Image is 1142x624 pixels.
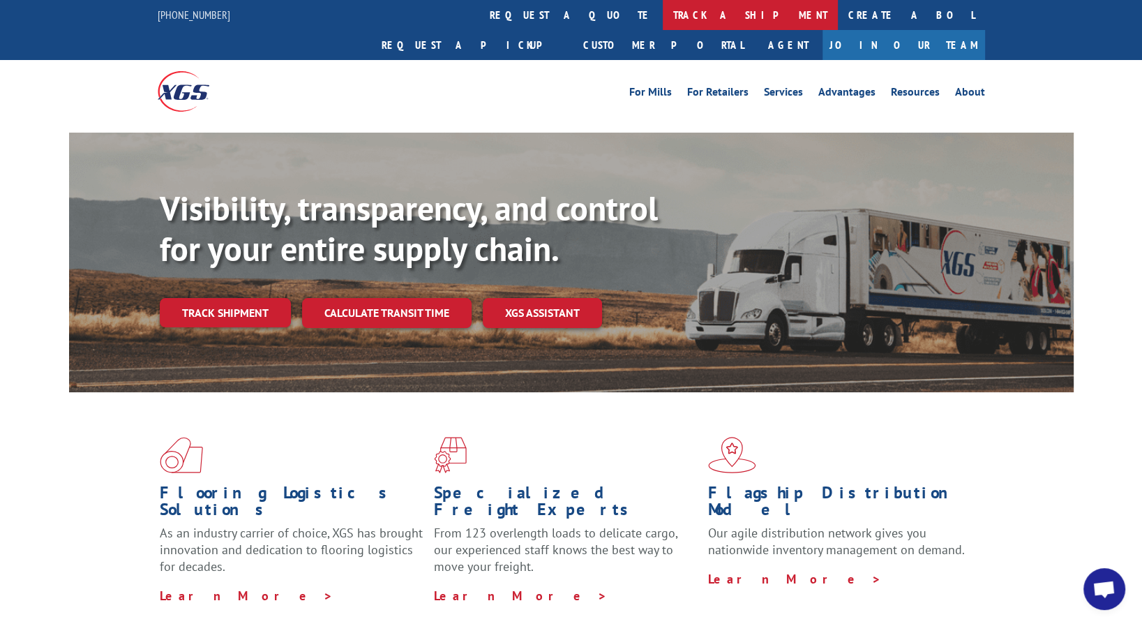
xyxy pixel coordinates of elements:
a: Track shipment [160,298,291,327]
p: From 123 overlength loads to delicate cargo, our experienced staff knows the best way to move you... [434,525,698,587]
a: Agent [754,30,822,60]
a: Calculate transit time [302,298,472,328]
img: xgs-icon-flagship-distribution-model-red [708,437,756,473]
a: For Mills [629,87,672,102]
a: Learn More > [708,571,882,587]
a: [PHONE_NUMBER] [158,8,230,22]
h1: Flooring Logistics Solutions [160,484,423,525]
a: Join Our Team [822,30,985,60]
span: As an industry carrier of choice, XGS has brought innovation and dedication to flooring logistics... [160,525,423,574]
a: XGS ASSISTANT [483,298,602,328]
a: Request a pickup [371,30,573,60]
a: Resources [891,87,940,102]
a: For Retailers [687,87,749,102]
span: Our agile distribution network gives you nationwide inventory management on demand. [708,525,965,558]
h1: Specialized Freight Experts [434,484,698,525]
a: Learn More > [434,588,608,604]
img: xgs-icon-focused-on-flooring-red [434,437,467,473]
a: About [955,87,985,102]
div: Open chat [1083,568,1125,610]
a: Learn More > [160,588,333,604]
img: xgs-icon-total-supply-chain-intelligence-red [160,437,203,473]
a: Advantages [818,87,876,102]
a: Customer Portal [573,30,754,60]
h1: Flagship Distribution Model [708,484,972,525]
a: Services [764,87,803,102]
b: Visibility, transparency, and control for your entire supply chain. [160,186,658,270]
